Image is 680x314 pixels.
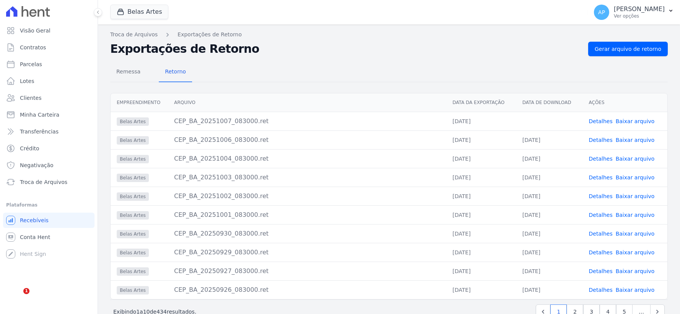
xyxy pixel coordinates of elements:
td: [DATE] [447,280,516,299]
td: [DATE] [447,262,516,280]
div: CEP_BA_20250926_083000.ret [174,285,440,294]
a: Detalhes [589,249,613,255]
a: Baixar arquivo [616,156,655,162]
div: CEP_BA_20251002_083000.ret [174,192,440,201]
td: [DATE] [447,224,516,243]
a: Troca de Arquivos [3,174,95,190]
a: Detalhes [589,231,613,237]
a: Detalhes [589,212,613,218]
nav: Tab selector [110,62,192,82]
span: Clientes [20,94,41,102]
a: Minha Carteira [3,107,95,122]
a: Retorno [159,62,192,82]
span: Contratos [20,44,46,51]
td: [DATE] [516,168,583,187]
span: Remessa [112,64,145,79]
nav: Breadcrumb [110,31,668,39]
span: Negativação [20,161,54,169]
td: [DATE] [447,243,516,262]
td: [DATE] [447,130,516,149]
a: Conta Hent [3,229,95,245]
p: Ver opções [614,13,665,19]
td: [DATE] [516,280,583,299]
div: CEP_BA_20250930_083000.ret [174,229,440,238]
a: Detalhes [589,156,613,162]
h2: Exportações de Retorno [110,42,582,56]
td: [DATE] [516,205,583,224]
a: Baixar arquivo [616,137,655,143]
span: Conta Hent [20,233,50,241]
a: Detalhes [589,287,613,293]
th: Arquivo [168,93,447,112]
span: Crédito [20,145,39,152]
a: Remessa [110,62,147,82]
th: Data da Exportação [447,93,516,112]
div: Plataformas [6,200,91,210]
span: Lotes [20,77,34,85]
a: Detalhes [589,174,613,181]
a: Baixar arquivo [616,174,655,181]
td: [DATE] [447,112,516,130]
td: [DATE] [516,130,583,149]
span: Belas Artes [117,174,149,182]
a: Baixar arquivo [616,268,655,274]
td: [DATE] [516,149,583,168]
td: [DATE] [447,205,516,224]
span: Parcelas [20,60,42,68]
a: Exportações de Retorno [178,31,242,39]
a: Baixar arquivo [616,249,655,255]
a: Recebíveis [3,213,95,228]
td: [DATE] [447,187,516,205]
a: Lotes [3,73,95,89]
span: AP [598,10,605,15]
a: Detalhes [589,137,613,143]
a: Detalhes [589,268,613,274]
a: Baixar arquivo [616,193,655,199]
td: [DATE] [516,187,583,205]
span: Belas Artes [117,117,149,126]
a: Gerar arquivo de retorno [588,42,668,56]
span: Belas Artes [117,192,149,201]
span: Recebíveis [20,216,49,224]
a: Negativação [3,158,95,173]
a: Clientes [3,90,95,106]
span: Minha Carteira [20,111,59,119]
button: Belas Artes [110,5,168,19]
span: Belas Artes [117,230,149,238]
span: Belas Artes [117,211,149,220]
th: Data de Download [516,93,583,112]
a: Baixar arquivo [616,212,655,218]
a: Baixar arquivo [616,118,655,124]
span: Belas Artes [117,155,149,163]
div: CEP_BA_20251003_083000.ret [174,173,440,182]
div: CEP_BA_20251001_083000.ret [174,210,440,220]
span: Belas Artes [117,249,149,257]
a: Troca de Arquivos [110,31,158,39]
button: AP [PERSON_NAME] Ver opções [588,2,680,23]
div: CEP_BA_20251006_083000.ret [174,135,440,145]
span: 1 [23,288,29,294]
span: Troca de Arquivos [20,178,67,186]
th: Empreendimento [111,93,168,112]
span: Retorno [160,64,191,79]
td: [DATE] [516,224,583,243]
a: Transferências [3,124,95,139]
a: Detalhes [589,193,613,199]
td: [DATE] [516,243,583,262]
a: Contratos [3,40,95,55]
span: Gerar arquivo de retorno [595,45,661,53]
th: Ações [583,93,667,112]
a: Parcelas [3,57,95,72]
a: Visão Geral [3,23,95,38]
td: [DATE] [516,262,583,280]
a: Detalhes [589,118,613,124]
iframe: Intercom live chat [8,288,26,306]
span: Belas Artes [117,136,149,145]
div: CEP_BA_20250927_083000.ret [174,267,440,276]
p: [PERSON_NAME] [614,5,665,13]
div: CEP_BA_20251007_083000.ret [174,117,440,126]
td: [DATE] [447,168,516,187]
span: Transferências [20,128,59,135]
a: Baixar arquivo [616,287,655,293]
a: Crédito [3,141,95,156]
